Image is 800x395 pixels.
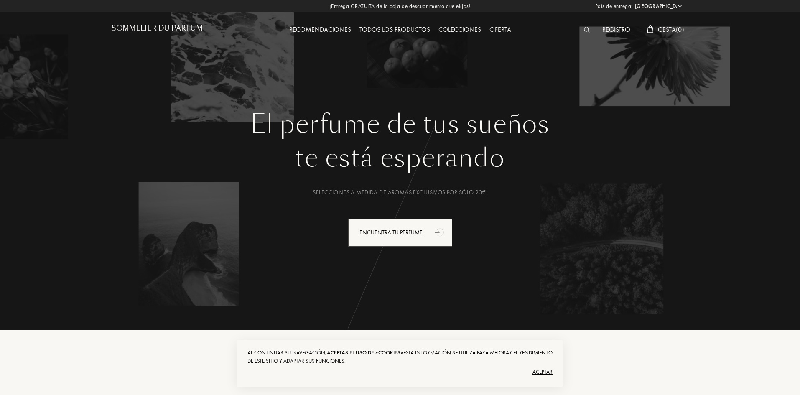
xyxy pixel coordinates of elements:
div: Aceptar [247,365,553,379]
a: Colecciones [434,25,485,34]
h1: Sommelier du Parfum [112,24,203,32]
a: Oferta [485,25,515,34]
h1: El perfume de tus sueños [118,109,682,139]
a: Sommelier du Parfum [112,24,203,36]
a: Recomendaciones [285,25,355,34]
img: cart_white.svg [647,25,654,33]
div: Todos los productos [355,25,434,36]
div: Registro [598,25,634,36]
div: animation [432,224,448,240]
span: Cesta ( 0 ) [658,25,684,34]
a: Todos los productos [355,25,434,34]
div: Colecciones [434,25,485,36]
span: aceptas el uso de «cookies» [327,349,403,356]
div: te está esperando [118,139,682,177]
a: Encuentra tu perfumeanimation [342,219,459,247]
div: Selecciones a medida de aromas exclusivos por sólo 20€. [118,188,682,197]
div: Recomendaciones [285,25,355,36]
span: País de entrega: [595,2,633,10]
a: Registro [598,25,634,34]
img: search_icn_white.svg [584,27,590,33]
div: Encuentra tu perfume [348,219,452,247]
div: Al continuar su navegación, Esta información se utiliza para mejorar el rendimiento de este sitio... [247,349,553,365]
div: Oferta [485,25,515,36]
